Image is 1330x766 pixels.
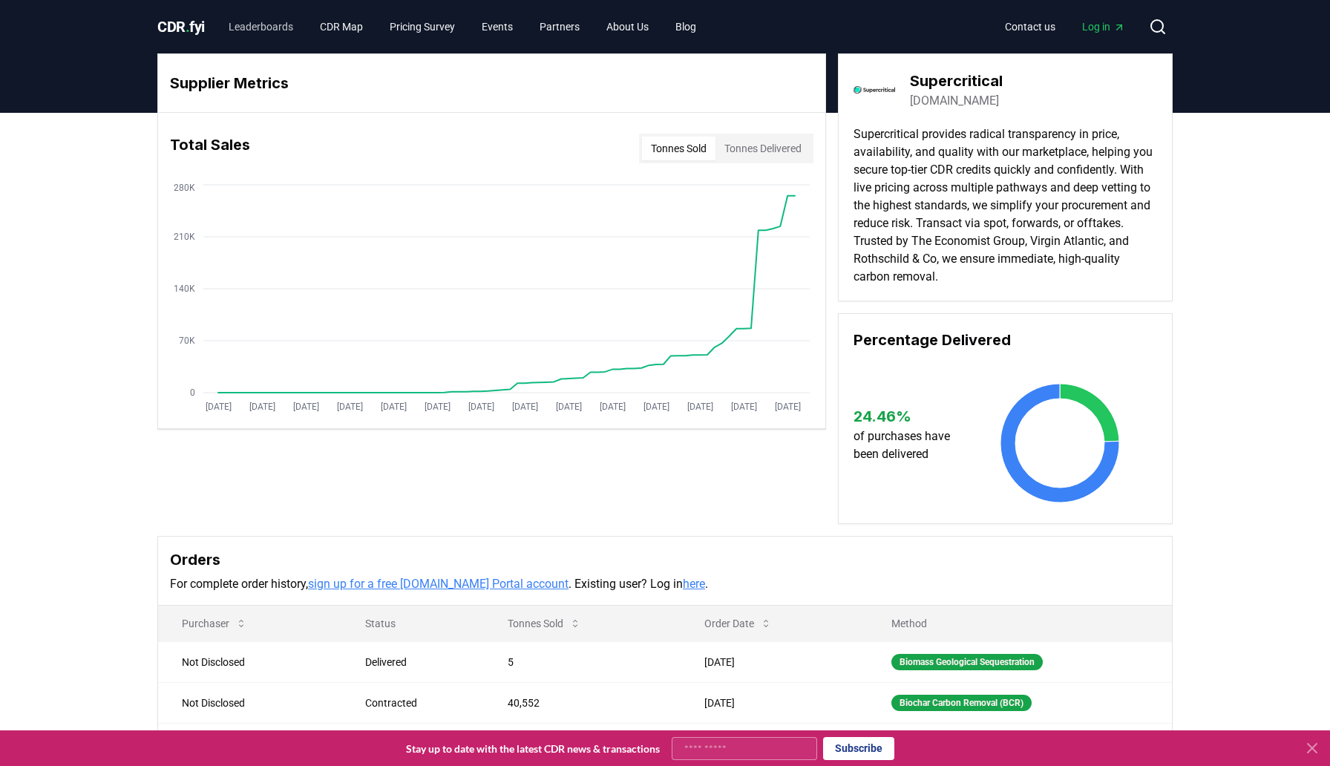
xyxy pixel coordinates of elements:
td: 40,552 [484,682,681,723]
button: Order Date [692,609,784,638]
tspan: [DATE] [249,402,275,412]
div: Delivered [365,655,472,670]
button: Tonnes Delivered [715,137,810,160]
tspan: [DATE] [206,402,232,412]
p: Supercritical provides radical transparency in price, availability, and quality with our marketpl... [854,125,1157,286]
nav: Main [993,13,1137,40]
tspan: 280K [174,183,195,193]
a: Events [470,13,525,40]
div: Biochar Carbon Removal (BCR) [891,695,1032,711]
tspan: [DATE] [687,402,713,412]
div: Biomass Geological Sequestration [891,654,1043,670]
a: About Us [594,13,661,40]
td: [DATE] [681,641,868,682]
h3: 24.46 % [854,405,964,428]
h3: Orders [170,549,1160,571]
tspan: [DATE] [337,402,363,412]
a: Partners [528,13,592,40]
p: of purchases have been delivered [854,428,964,463]
tspan: [DATE] [512,402,538,412]
img: Supercritical-logo [854,69,895,111]
a: Log in [1070,13,1137,40]
span: CDR fyi [157,18,205,36]
button: Purchaser [170,609,259,638]
h3: Supercritical [910,70,1003,92]
span: Log in [1082,19,1125,34]
a: Blog [664,13,708,40]
td: 5 [484,641,681,682]
h3: Supplier Metrics [170,72,813,94]
td: Not Disclosed [158,682,341,723]
div: Contracted [365,695,472,710]
button: Tonnes Sold [496,609,593,638]
tspan: [DATE] [600,402,626,412]
h3: Percentage Delivered [854,329,1157,351]
tspan: [DATE] [731,402,757,412]
a: sign up for a free [DOMAIN_NAME] Portal account [308,577,569,591]
h3: Total Sales [170,134,250,163]
tspan: 210K [174,232,195,242]
a: Contact us [993,13,1067,40]
tspan: [DATE] [381,402,407,412]
a: here [683,577,705,591]
tspan: [DATE] [468,402,494,412]
tspan: 70K [179,335,195,346]
td: Not Disclosed [158,641,341,682]
a: [DOMAIN_NAME] [910,92,999,110]
td: [DATE] [681,682,868,723]
tspan: [DATE] [556,402,582,412]
a: Pricing Survey [378,13,467,40]
tspan: [DATE] [775,402,801,412]
td: 375 [484,723,681,764]
tspan: [DATE] [425,402,451,412]
a: CDR Map [308,13,375,40]
td: Dayforce [158,723,341,764]
tspan: [DATE] [643,402,669,412]
button: Tonnes Sold [642,137,715,160]
a: Leaderboards [217,13,305,40]
nav: Main [217,13,708,40]
span: . [186,18,190,36]
td: [DATE] [681,723,868,764]
tspan: [DATE] [293,402,319,412]
p: Method [879,616,1160,631]
p: For complete order history, . Existing user? Log in . [170,575,1160,593]
p: Status [353,616,472,631]
tspan: 140K [174,284,195,294]
tspan: 0 [190,387,195,398]
a: CDR.fyi [157,16,205,37]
